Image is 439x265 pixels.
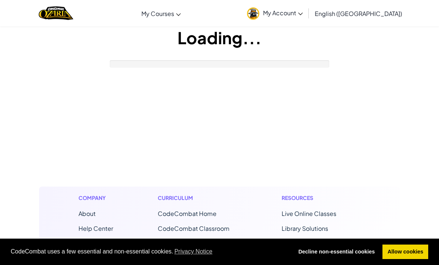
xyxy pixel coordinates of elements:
a: My Courses [138,3,185,23]
img: avatar [247,7,259,20]
a: CodeCombat Classroom [158,224,230,232]
span: CodeCombat uses a few essential and non-essential cookies. [11,246,288,257]
a: allow cookies [382,245,428,259]
h1: Company [78,194,113,202]
a: English ([GEOGRAPHIC_DATA]) [311,3,406,23]
h1: Resources [282,194,361,202]
a: My Account [243,1,307,25]
span: CodeCombat Home [158,210,217,217]
h1: Curriculum [158,194,237,202]
a: About [78,210,96,217]
a: deny cookies [293,245,380,259]
a: Live Online Classes [282,210,336,217]
span: My Courses [141,10,174,17]
a: Library Solutions [282,224,328,232]
span: My Account [263,9,303,17]
a: Help Center [78,224,113,232]
a: learn more about cookies [173,246,214,257]
span: English ([GEOGRAPHIC_DATA]) [315,10,402,17]
img: Home [39,6,73,21]
a: Ozaria by CodeCombat logo [39,6,73,21]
